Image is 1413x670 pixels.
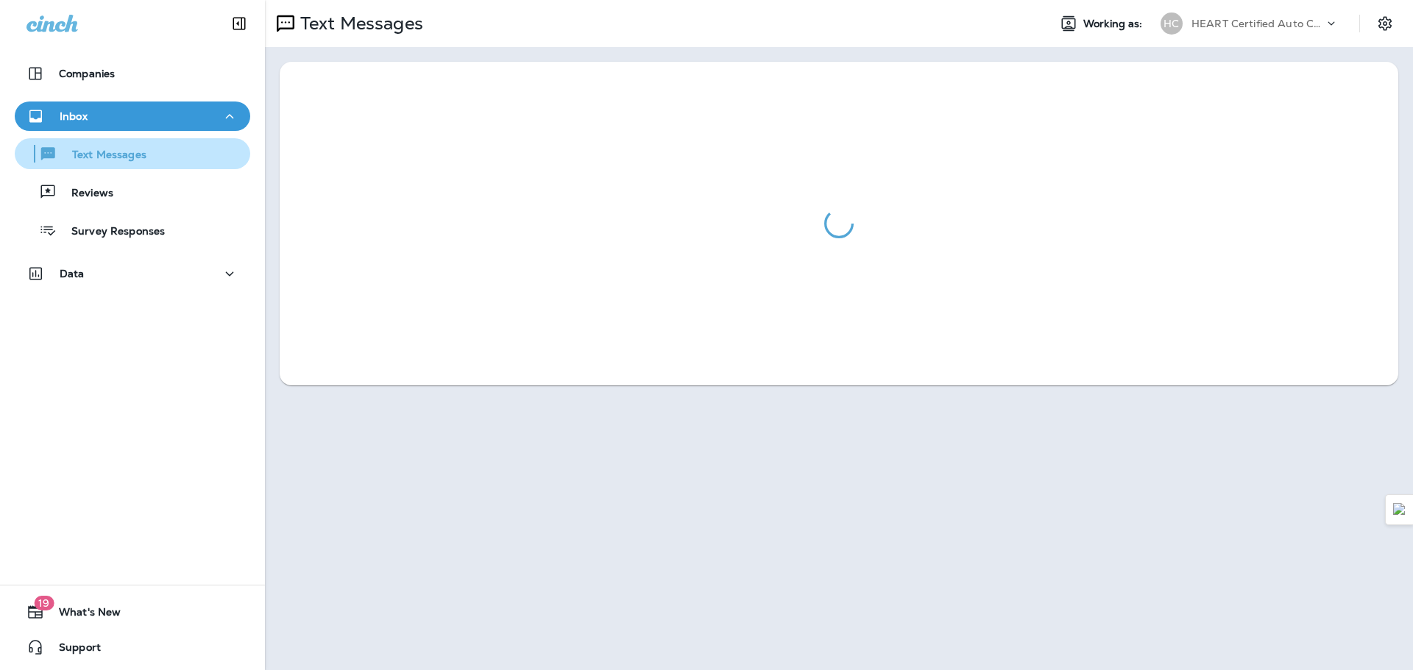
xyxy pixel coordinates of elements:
[219,9,260,38] button: Collapse Sidebar
[44,606,121,624] span: What's New
[1083,18,1146,30] span: Working as:
[1191,18,1324,29] p: HEART Certified Auto Care
[15,215,250,246] button: Survey Responses
[60,110,88,122] p: Inbox
[15,597,250,627] button: 19What's New
[15,259,250,288] button: Data
[15,177,250,207] button: Reviews
[15,101,250,131] button: Inbox
[1161,13,1183,35] div: HC
[1393,503,1406,516] img: Detect Auto
[34,596,54,610] span: 19
[60,268,85,279] p: Data
[57,149,146,163] p: Text Messages
[1372,10,1398,37] button: Settings
[44,641,101,659] span: Support
[294,13,423,35] p: Text Messages
[15,59,250,88] button: Companies
[59,68,115,79] p: Companies
[15,138,250,169] button: Text Messages
[15,632,250,662] button: Support
[57,187,113,201] p: Reviews
[57,225,165,239] p: Survey Responses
